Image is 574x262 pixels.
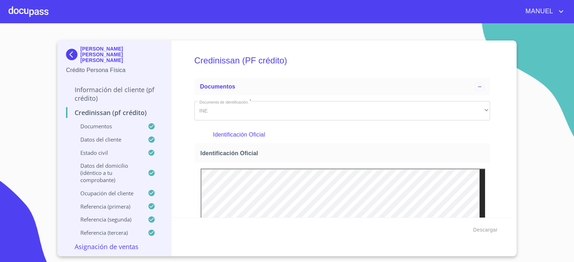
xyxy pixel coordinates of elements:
[66,46,163,66] div: [PERSON_NAME] [PERSON_NAME] [PERSON_NAME]
[473,225,498,234] span: Descargar
[200,84,235,90] span: Documentos
[66,242,163,251] p: Asignación de Ventas
[66,216,148,223] p: Referencia (segunda)
[520,6,557,17] span: MANUEL
[194,46,490,75] h5: Credinissan (PF crédito)
[66,229,148,236] p: Referencia (tercera)
[66,85,163,103] p: Información del cliente (PF crédito)
[66,66,163,75] p: Crédito Persona Física
[80,46,163,63] p: [PERSON_NAME] [PERSON_NAME] [PERSON_NAME]
[213,130,471,139] p: Identificación Oficial
[66,49,80,60] img: Docupass spot blue
[66,203,148,210] p: Referencia (primera)
[520,6,565,17] button: account of current user
[194,101,490,120] div: INE
[66,123,148,130] p: Documentos
[470,223,500,237] button: Descargar
[66,149,148,156] p: Estado civil
[201,149,487,157] span: Identificación Oficial
[66,108,163,117] p: Credinissan (PF crédito)
[66,190,148,197] p: Ocupación del Cliente
[194,78,490,95] div: Documentos
[66,136,148,143] p: Datos del cliente
[66,162,148,184] p: Datos del domicilio (idéntico a tu comprobante)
